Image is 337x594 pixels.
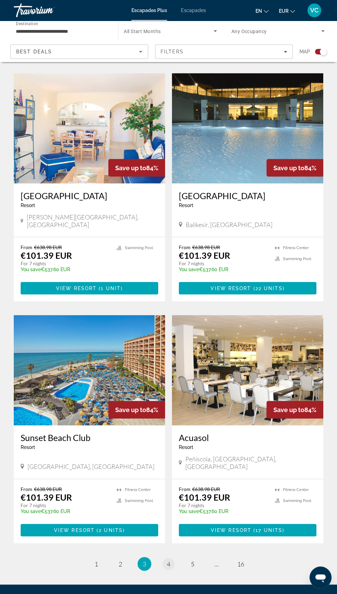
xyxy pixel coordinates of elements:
button: View Resort(17 units) [179,524,316,536]
mat-select: Sort by [16,48,142,56]
p: €101.39 EUR [21,250,72,260]
span: ( ) [251,527,284,533]
input: Select destination [16,27,109,35]
span: Swimming Pool [283,498,311,503]
a: Travorium [14,1,83,19]
p: €101.39 EUR [21,492,72,502]
span: Destination [16,21,38,26]
a: Escapades Plus [131,8,167,13]
span: You save [21,266,41,272]
span: ... [215,560,219,567]
span: 2 [119,560,122,567]
p: For 7 nights [179,260,268,266]
span: Resort [179,202,193,208]
span: View Resort [56,285,97,291]
span: Any Occupancy [231,29,267,34]
span: ( ) [97,285,123,291]
span: Save up to [273,164,304,171]
div: 84% [267,159,323,176]
span: View Resort [210,285,251,291]
a: El Marqués Palace [14,73,165,183]
span: All Start Months [124,29,161,34]
span: From [21,486,32,492]
span: 1 unit [101,285,121,291]
button: Changer de devise [279,6,295,16]
span: 4 [167,560,170,567]
a: Escapades [181,8,206,13]
span: 2 units [99,527,123,533]
span: You save [21,508,41,514]
font: en [256,8,262,14]
span: ( ) [95,527,125,533]
span: €638.98 EUR [34,244,62,250]
span: Save up to [273,406,304,413]
span: Swimming Pool [125,245,153,250]
span: You save [179,508,199,514]
button: Filters [155,44,293,59]
font: EUR [279,8,289,14]
span: From [21,244,32,250]
img: Acuasol [172,315,323,425]
span: Fitness Center [283,245,309,250]
a: [GEOGRAPHIC_DATA] [21,190,158,201]
a: Sunset Beach Club [21,432,158,442]
button: Menu utilisateur [305,3,323,18]
p: For 7 nights [21,502,110,508]
p: €537.60 EUR [21,266,110,272]
p: €101.39 EUR [179,492,230,502]
span: Save up to [115,406,146,413]
span: 1 [95,560,98,567]
span: View Resort [54,527,95,533]
div: 84% [108,401,165,418]
p: For 7 nights [179,502,268,508]
span: €638.98 EUR [192,486,220,492]
div: 84% [267,401,323,418]
span: View Resort [211,527,251,533]
span: You save [179,266,199,272]
span: 16 [237,560,244,567]
span: 22 units [256,285,283,291]
span: Peñíscola, [GEOGRAPHIC_DATA], [GEOGRAPHIC_DATA] [185,455,317,470]
span: 3 [143,560,146,567]
span: Map [300,47,310,57]
span: ( ) [251,285,284,291]
span: From [179,486,191,492]
p: For 7 nights [21,260,110,266]
span: Swimming Pool [283,256,311,261]
span: [PERSON_NAME][GEOGRAPHIC_DATA], [GEOGRAPHIC_DATA] [27,213,158,228]
div: 84% [108,159,165,176]
span: Best Deals [16,49,52,54]
a: View Resort(1 unit) [21,282,158,294]
nav: Pagination [14,557,323,571]
span: Save up to [115,164,146,171]
span: Fitness Center [283,487,309,492]
button: View Resort(22 units) [179,282,316,294]
p: €537.60 EUR [21,508,110,514]
p: €101.39 EUR [179,250,230,260]
span: From [179,244,191,250]
iframe: Bouton de lancement de la fenêtre de messagerie [309,566,331,588]
a: Acuasol [179,432,316,442]
font: VC [310,7,318,14]
span: Filters [161,49,184,54]
img: Laguna Termal Resort and Spa [172,73,323,183]
span: Resort [179,444,193,450]
a: View Resort(2 units) [21,524,158,536]
p: €537.60 EUR [179,266,268,272]
a: [GEOGRAPHIC_DATA] [179,190,316,201]
img: Sunset Beach Club [14,315,165,425]
span: 5 [191,560,194,567]
span: [GEOGRAPHIC_DATA], [GEOGRAPHIC_DATA] [28,462,154,470]
span: €638.98 EUR [192,244,220,250]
